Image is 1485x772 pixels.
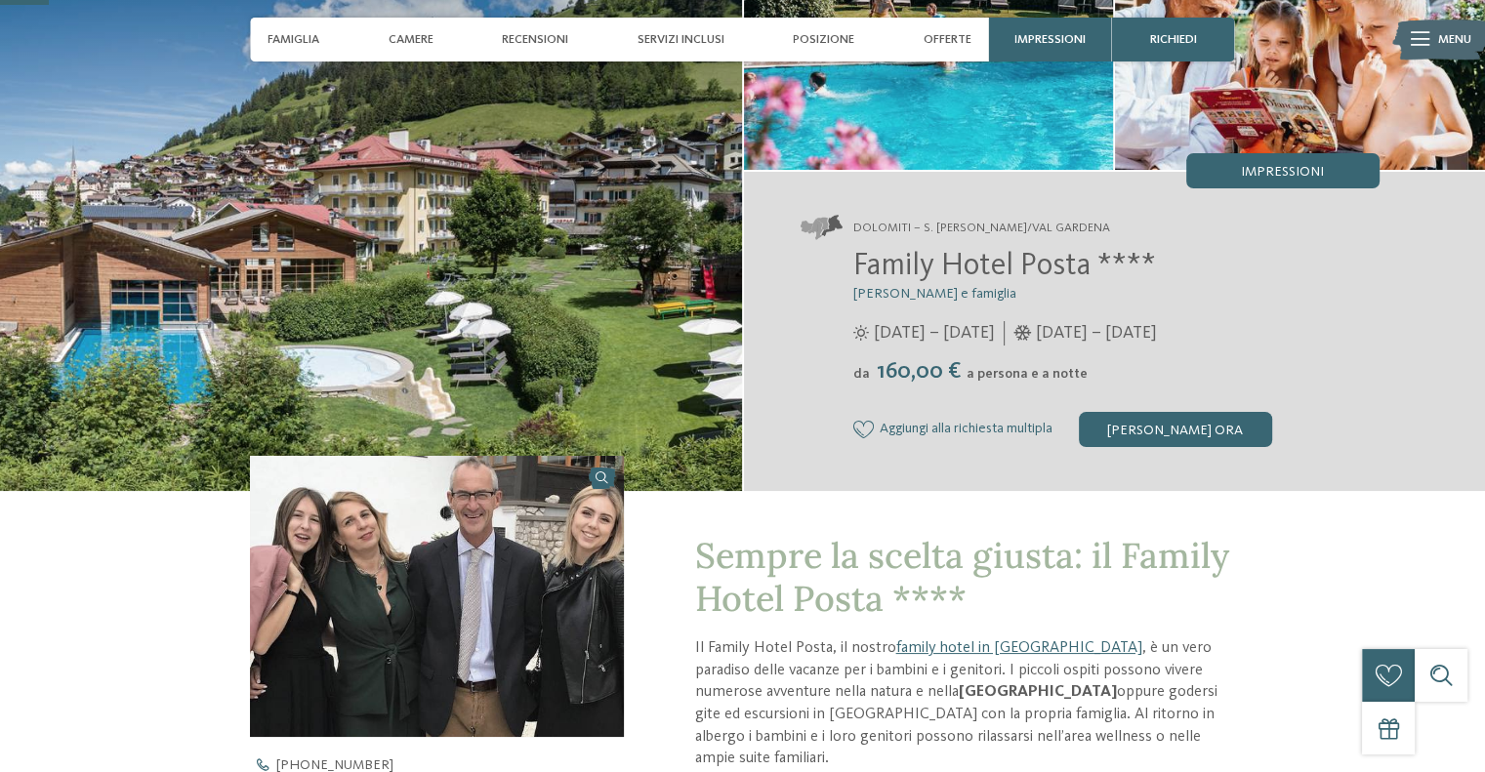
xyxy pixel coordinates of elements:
[895,640,1141,656] a: family hotel in [GEOGRAPHIC_DATA]
[276,758,393,772] span: [PHONE_NUMBER]
[853,220,1110,237] span: Dolomiti – S. [PERSON_NAME]/Val Gardena
[880,422,1052,437] span: Aggiungi alla richiesta multipla
[793,32,854,47] span: Posizione
[694,637,1234,770] p: Il Family Hotel Posta, il nostro , è un vero paradiso delle vacanze per i bambini e i genitori. I...
[389,32,433,47] span: Camere
[853,367,870,381] span: da
[694,533,1228,620] span: Sempre la scelta giusta: il Family Hotel Posta ****
[874,321,995,345] span: [DATE] – [DATE]
[958,684,1116,700] strong: [GEOGRAPHIC_DATA]
[250,758,654,772] a: [PHONE_NUMBER]
[638,32,724,47] span: Servizi inclusi
[502,32,568,47] span: Recensioni
[872,360,965,384] span: 160,00 €
[1241,165,1324,179] span: Impressioni
[853,325,869,341] i: Orari d'apertura estate
[853,251,1156,282] span: Family Hotel Posta ****
[967,367,1088,381] span: a persona e a notte
[1150,32,1197,47] span: richiedi
[853,287,1016,301] span: [PERSON_NAME] e famiglia
[268,32,319,47] span: Famiglia
[924,32,971,47] span: Offerte
[250,456,624,737] img: Family hotel in Val Gardena: un luogo speciale
[1014,32,1086,47] span: Impressioni
[1036,321,1157,345] span: [DATE] – [DATE]
[1079,412,1272,447] div: [PERSON_NAME] ora
[1013,325,1032,341] i: Orari d'apertura inverno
